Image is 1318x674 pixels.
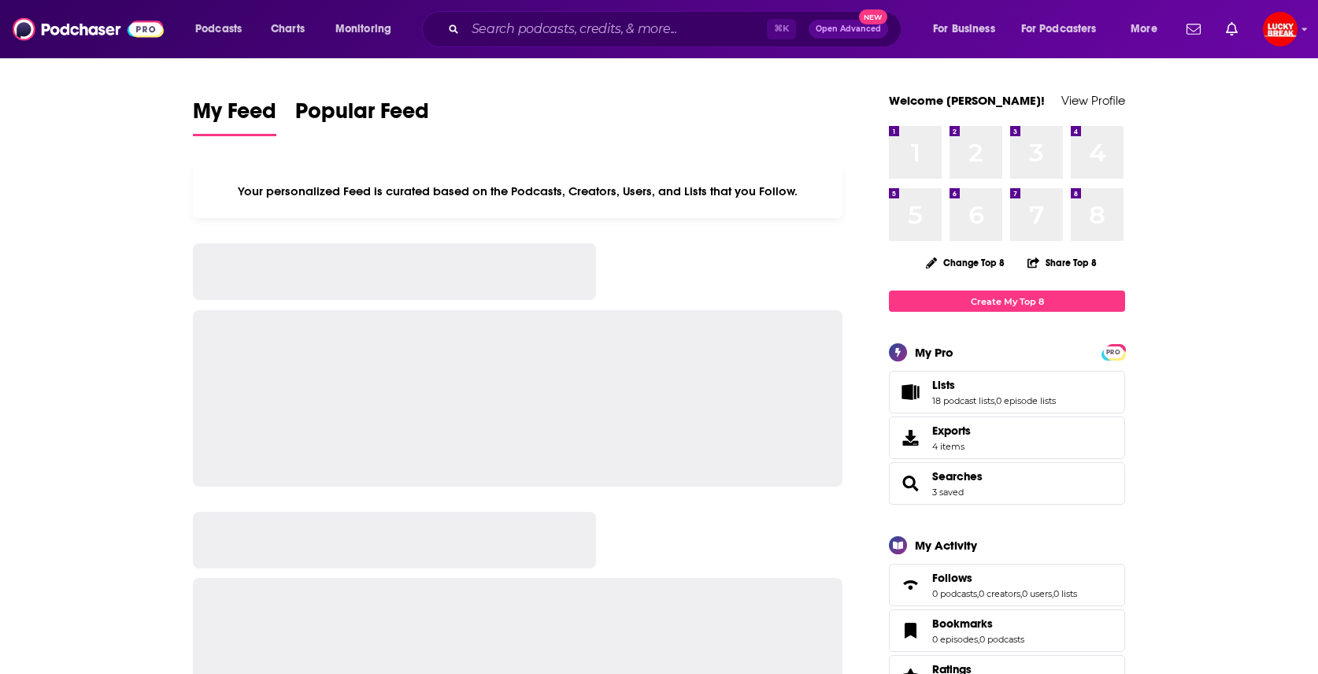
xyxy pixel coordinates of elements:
span: , [994,395,996,406]
a: Create My Top 8 [889,291,1125,312]
span: Lists [889,371,1125,413]
div: Search podcasts, credits, & more... [437,11,916,47]
span: Podcasts [195,18,242,40]
a: Show notifications dropdown [1220,16,1244,43]
button: open menu [922,17,1015,42]
span: New [859,9,887,24]
a: 3 saved [932,487,964,498]
a: Follows [894,574,926,596]
a: 0 creators [979,588,1020,599]
a: 18 podcast lists [932,395,994,406]
a: Lists [894,381,926,403]
span: Logged in as annagregory [1263,12,1298,46]
span: 4 items [932,441,971,452]
button: Open AdvancedNew [809,20,888,39]
span: Searches [889,462,1125,505]
button: Share Top 8 [1027,247,1098,278]
a: View Profile [1061,93,1125,108]
span: More [1131,18,1157,40]
span: Monitoring [335,18,391,40]
a: 0 podcasts [979,634,1024,645]
span: Follows [932,571,972,585]
span: Popular Feed [295,98,429,134]
a: PRO [1104,346,1123,357]
span: Charts [271,18,305,40]
img: Podchaser - Follow, Share and Rate Podcasts [13,14,164,44]
span: Exports [932,424,971,438]
button: Change Top 8 [916,253,1014,272]
span: Open Advanced [816,25,881,33]
span: Exports [894,427,926,449]
span: My Feed [193,98,276,134]
button: open menu [1011,17,1120,42]
a: My Feed [193,98,276,136]
span: , [1052,588,1053,599]
span: ⌘ K [767,19,796,39]
div: Your personalized Feed is curated based on the Podcasts, Creators, Users, and Lists that you Follow. [193,165,842,218]
a: Bookmarks [894,620,926,642]
div: My Pro [915,345,953,360]
a: Welcome [PERSON_NAME]! [889,93,1045,108]
a: 0 users [1022,588,1052,599]
a: Lists [932,378,1056,392]
span: Bookmarks [889,609,1125,652]
a: 0 podcasts [932,588,977,599]
a: Charts [261,17,314,42]
a: Exports [889,417,1125,459]
a: 0 lists [1053,588,1077,599]
img: User Profile [1263,12,1298,46]
button: open menu [1120,17,1177,42]
span: Lists [932,378,955,392]
a: Bookmarks [932,617,1024,631]
span: , [977,588,979,599]
button: open menu [324,17,412,42]
a: Searches [894,472,926,494]
span: Follows [889,564,1125,606]
button: Show profile menu [1263,12,1298,46]
span: For Podcasters [1021,18,1097,40]
span: PRO [1104,346,1123,358]
a: 0 episode lists [996,395,1056,406]
span: , [1020,588,1022,599]
span: For Business [933,18,995,40]
a: Searches [932,469,983,483]
a: Show notifications dropdown [1180,16,1207,43]
a: 0 episodes [932,634,978,645]
div: My Activity [915,538,977,553]
span: Bookmarks [932,617,993,631]
a: Popular Feed [295,98,429,136]
input: Search podcasts, credits, & more... [465,17,767,42]
a: Follows [932,571,1077,585]
button: open menu [184,17,262,42]
span: , [978,634,979,645]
